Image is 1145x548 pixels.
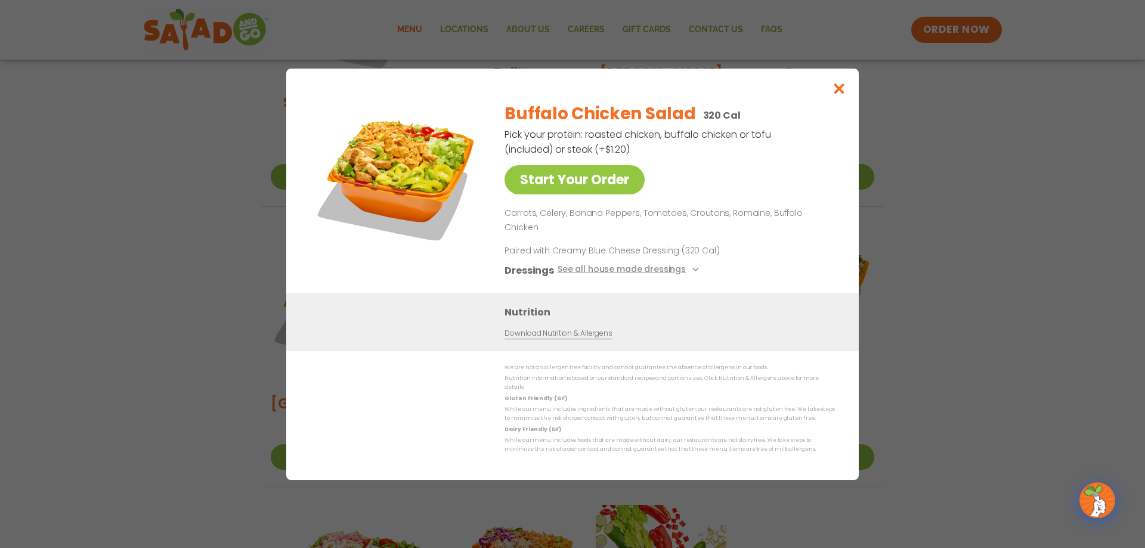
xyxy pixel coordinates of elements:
button: Close modal [820,69,859,109]
button: See all house made dressings [558,262,703,277]
h3: Dressings [505,262,554,277]
p: While our menu includes foods that are made without dairy, our restaurants are not dairy free. We... [505,436,835,454]
strong: Dairy Friendly (DF) [505,425,561,432]
p: Pick your protein: roasted chicken, buffalo chicken or tofu (included) or steak (+$1.20) [505,127,773,157]
p: Carrots, Celery, Banana Peppers, Tomatoes, Croutons, Romaine, Buffalo Chicken [505,206,830,235]
strong: Gluten Friendly (GF) [505,394,567,401]
p: Paired with Creamy Blue Cheese Dressing (320 Cal) [505,244,725,256]
h3: Nutrition [505,304,841,319]
p: Nutrition information is based on our standard recipes and portion sizes. Click Nutrition & Aller... [505,374,835,392]
h2: Buffalo Chicken Salad [505,101,695,126]
p: 320 Cal [703,108,741,123]
a: Start Your Order [505,165,645,194]
p: We are not an allergen free facility and cannot guarantee the absence of allergens in our foods. [505,363,835,372]
p: While our menu includes ingredients that are made without gluten, our restaurants are not gluten ... [505,405,835,423]
img: Featured product photo for Buffalo Chicken Salad [313,92,480,259]
a: Download Nutrition & Allergens [505,327,612,339]
img: wpChatIcon [1081,484,1114,517]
